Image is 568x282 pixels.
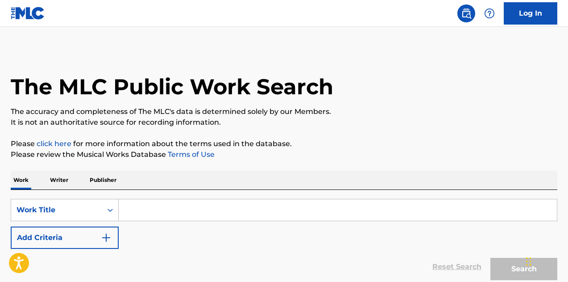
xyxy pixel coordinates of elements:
[11,139,557,149] p: Please for more information about the terms used in the database.
[11,73,333,100] h1: The MLC Public Work Search
[87,171,119,189] p: Publisher
[484,8,495,19] img: help
[526,248,531,275] div: Drag
[457,4,475,22] a: Public Search
[11,149,557,160] p: Please review the Musical Works Database
[11,106,557,117] p: The accuracy and completeness of The MLC's data is determined solely by our Members.
[504,2,557,25] a: Log In
[11,7,45,20] img: MLC Logo
[101,232,112,243] img: 9d2ae6d4665cec9f34b9.svg
[166,150,215,159] a: Terms of Use
[11,171,31,189] p: Work
[11,227,119,249] button: Add Criteria
[17,205,97,215] div: Work Title
[11,117,557,128] p: It is not an authoritative source for recording information.
[461,8,472,19] img: search
[481,4,498,22] div: Help
[47,171,71,189] p: Writer
[523,239,568,282] iframe: Chat Widget
[37,139,71,148] a: click here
